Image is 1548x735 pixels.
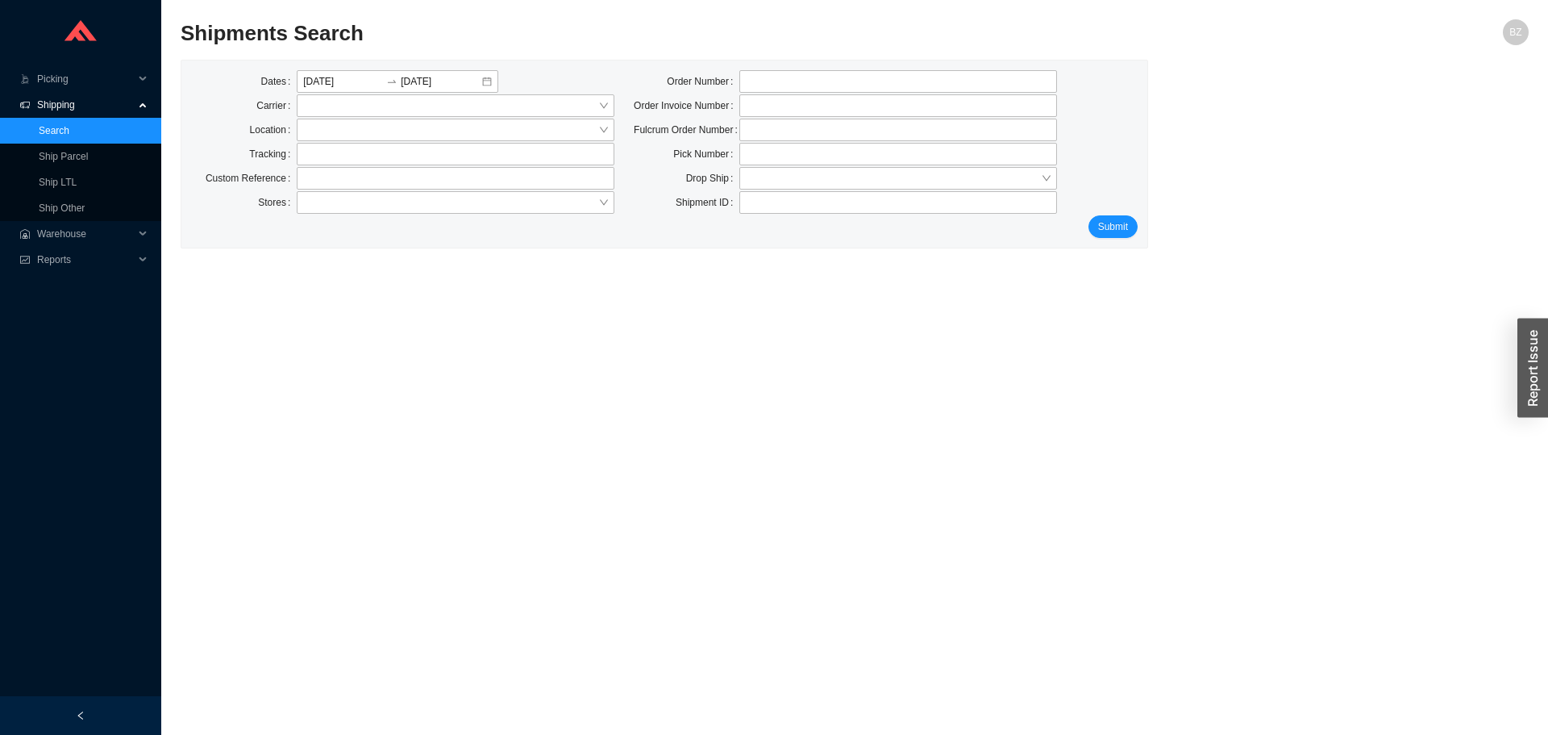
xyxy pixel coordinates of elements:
[673,143,739,165] label: Pick Number
[76,711,85,720] span: left
[19,255,31,265] span: fund
[667,70,739,93] label: Order Number
[39,125,69,136] a: Search
[256,94,297,117] label: Carrier
[206,167,297,190] label: Custom Reference
[37,221,134,247] span: Warehouse
[386,76,397,87] span: to
[37,247,134,273] span: Reports
[39,203,85,214] a: Ship Other
[634,119,739,141] label: Fulcrum Order Number
[37,92,134,118] span: Shipping
[401,73,481,90] input: To
[686,167,740,190] label: Drop Ship
[386,76,397,87] span: swap-right
[39,177,77,188] a: Ship LTL
[1509,19,1521,45] span: BZ
[303,73,383,90] input: From
[37,66,134,92] span: Picking
[261,70,298,93] label: Dates
[249,143,297,165] label: Tracking
[1098,219,1128,235] span: Submit
[258,191,297,214] label: Stores
[634,94,739,117] label: Order Invoice Number
[1088,215,1138,238] button: Submit
[181,19,1192,48] h2: Shipments Search
[250,119,298,141] label: Location
[39,151,88,162] a: Ship Parcel
[676,191,739,214] label: Shipment ID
